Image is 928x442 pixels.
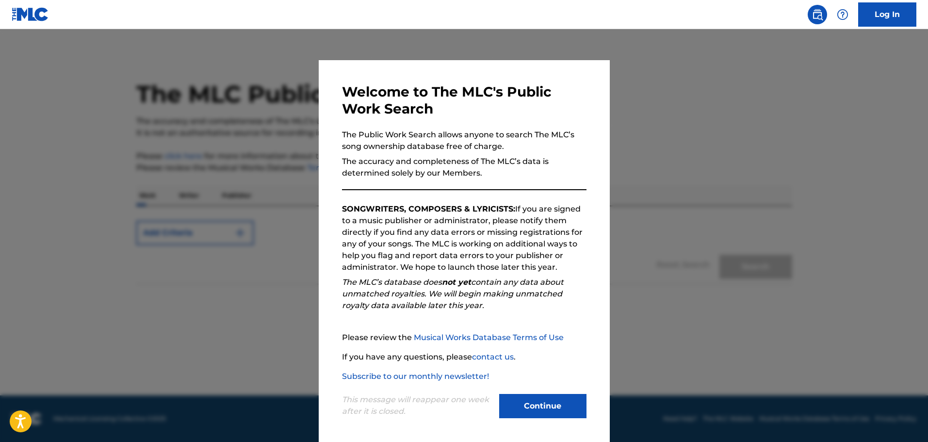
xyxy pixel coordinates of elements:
img: MLC Logo [12,7,49,21]
p: The accuracy and completeness of The MLC’s data is determined solely by our Members. [342,156,586,179]
button: Continue [499,394,586,418]
p: The Public Work Search allows anyone to search The MLC’s song ownership database free of charge. [342,129,586,152]
a: Musical Works Database Terms of Use [414,333,564,342]
img: search [812,9,823,20]
strong: not yet [442,278,471,287]
p: Please review the [342,332,586,344]
em: The MLC’s database does contain any data about unmatched royalties. We will begin making unmatche... [342,278,564,310]
div: Help [833,5,852,24]
p: If you have any questions, please . [342,351,586,363]
img: help [837,9,848,20]
a: contact us [472,352,514,361]
a: Public Search [808,5,827,24]
h3: Welcome to The MLC's Public Work Search [342,83,586,117]
p: If you are signed to a music publisher or administrator, please notify them directly if you find ... [342,203,586,273]
a: Subscribe to our monthly newsletter! [342,372,489,381]
p: This message will reappear one week after it is closed. [342,394,493,417]
strong: SONGWRITERS, COMPOSERS & LYRICISTS: [342,204,515,213]
a: Log In [858,2,916,27]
